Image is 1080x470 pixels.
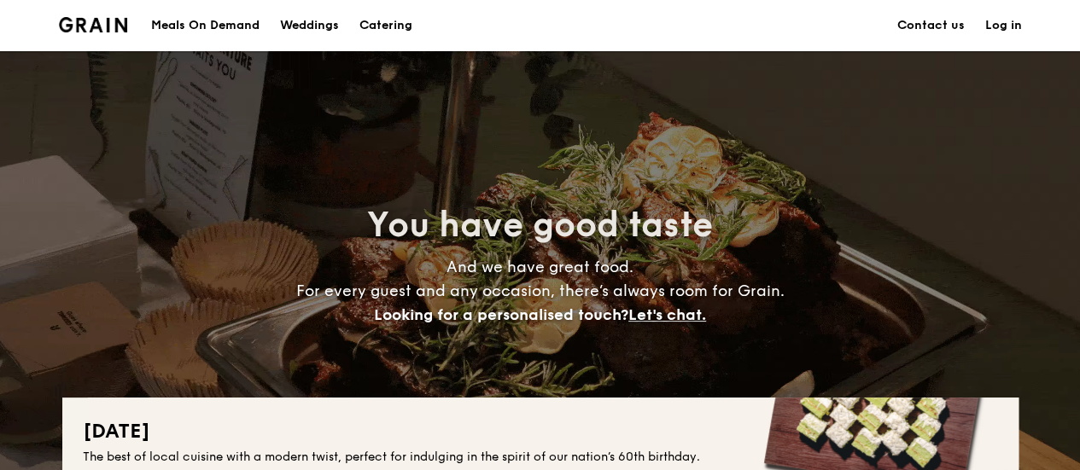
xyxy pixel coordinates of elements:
[83,418,998,445] h2: [DATE]
[628,305,706,324] span: Let's chat.
[59,17,128,32] a: Logotype
[83,449,998,466] div: The best of local cuisine with a modern twist, perfect for indulging in the spirit of our nation’...
[296,258,785,324] span: And we have great food. For every guest and any occasion, there’s always room for Grain.
[59,17,128,32] img: Grain
[367,205,713,246] span: You have good taste
[374,305,628,324] span: Looking for a personalised touch?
